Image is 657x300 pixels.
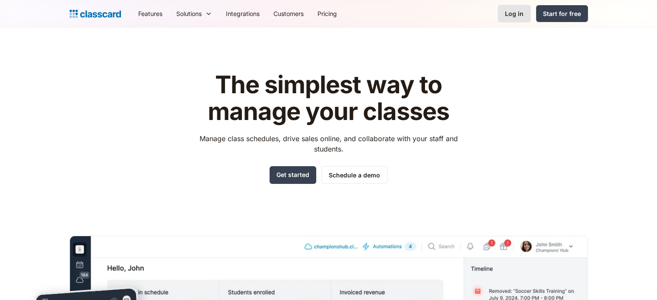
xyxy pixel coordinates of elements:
a: Features [131,4,169,23]
h1: The simplest way to manage your classes [191,72,466,125]
a: Schedule a demo [321,166,387,184]
div: Start for free [543,9,581,18]
p: Manage class schedules, drive sales online, and collaborate with your staff and students. [191,133,466,154]
div: Solutions [176,9,202,18]
div: Log in [505,9,524,18]
a: Log in [498,5,531,22]
a: Start for free [536,5,588,22]
a: home [70,8,121,20]
div: Solutions [169,4,219,23]
a: Customers [267,4,311,23]
a: Integrations [219,4,267,23]
a: Pricing [311,4,344,23]
a: Get started [270,166,316,184]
